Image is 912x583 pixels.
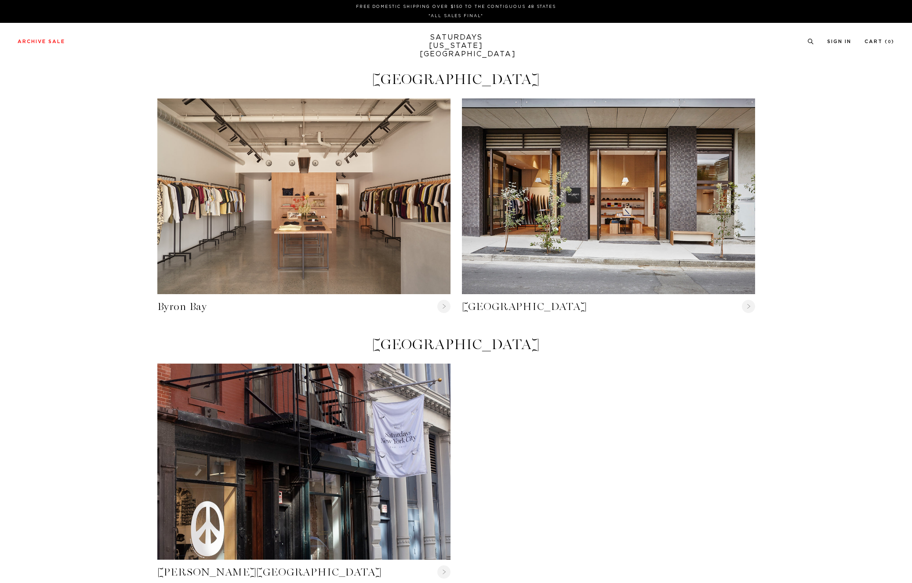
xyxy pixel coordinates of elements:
[157,565,451,579] a: [PERSON_NAME][GEOGRAPHIC_DATA]
[21,13,891,19] p: *ALL SALES FINAL*
[827,39,851,44] a: Sign In
[865,39,894,44] a: Cart (0)
[157,337,755,352] h4: [GEOGRAPHIC_DATA]
[157,300,451,314] a: Byron Bay
[157,364,451,559] div: Crosby Street
[462,98,755,294] div: Sydney
[462,300,755,314] a: [GEOGRAPHIC_DATA]
[157,98,451,294] div: Byron Bay
[888,40,891,44] small: 0
[420,33,492,58] a: SATURDAYS[US_STATE][GEOGRAPHIC_DATA]
[21,4,891,10] p: FREE DOMESTIC SHIPPING OVER $150 TO THE CONTIGUOUS 48 STATES
[157,72,755,87] h4: [GEOGRAPHIC_DATA]
[18,39,65,44] a: Archive Sale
